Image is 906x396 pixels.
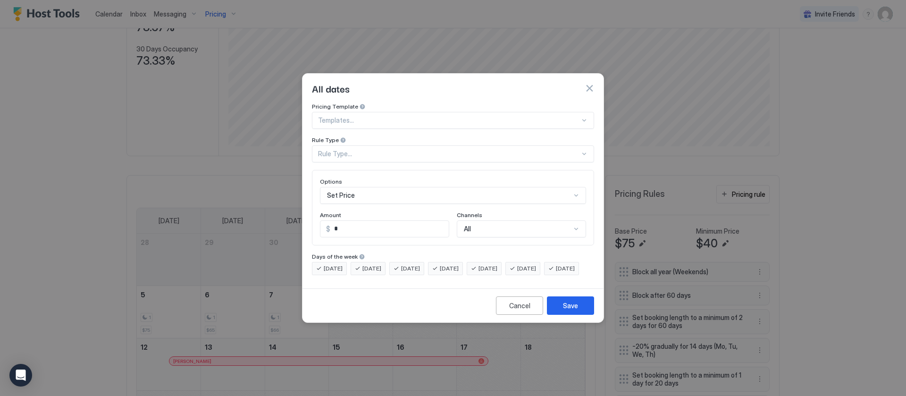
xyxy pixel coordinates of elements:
div: Open Intercom Messenger [9,364,32,387]
span: Days of the week [312,253,358,260]
div: Save [563,301,578,311]
span: $ [326,225,330,233]
span: Amount [320,211,341,219]
span: Pricing Template [312,103,358,110]
span: Options [320,178,342,185]
button: Save [547,296,594,315]
div: Rule Type... [318,150,580,158]
span: All dates [312,81,350,95]
input: Input Field [330,221,449,237]
span: Set Price [327,191,355,200]
div: Cancel [509,301,530,311]
span: [DATE] [440,264,459,273]
button: Cancel [496,296,543,315]
span: [DATE] [401,264,420,273]
span: Channels [457,211,482,219]
span: [DATE] [478,264,497,273]
span: [DATE] [362,264,381,273]
span: [DATE] [556,264,575,273]
span: Rule Type [312,136,339,143]
span: All [464,225,471,233]
span: [DATE] [517,264,536,273]
span: [DATE] [324,264,343,273]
